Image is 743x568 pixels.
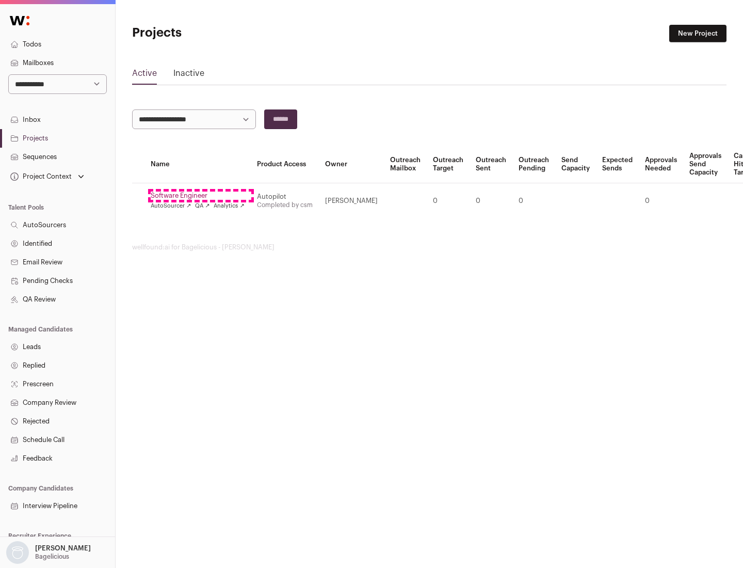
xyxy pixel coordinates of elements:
[470,146,512,183] th: Outreach Sent
[132,67,157,84] a: Active
[596,146,639,183] th: Expected Sends
[639,146,683,183] th: Approvals Needed
[257,193,313,201] div: Autopilot
[35,553,69,561] p: Bagelicious
[151,192,245,200] a: Software Engineer
[384,146,427,183] th: Outreach Mailbox
[173,67,204,84] a: Inactive
[251,146,319,183] th: Product Access
[4,541,93,564] button: Open dropdown
[214,202,244,210] a: Analytics ↗
[35,544,91,553] p: [PERSON_NAME]
[8,172,72,181] div: Project Context
[683,146,728,183] th: Approvals Send Capacity
[257,202,313,208] a: Completed by csm
[512,183,555,219] td: 0
[151,202,191,210] a: AutoSourcer ↗
[470,183,512,219] td: 0
[319,146,384,183] th: Owner
[639,183,683,219] td: 0
[132,243,726,251] footer: wellfound:ai for Bagelicious - [PERSON_NAME]
[555,146,596,183] th: Send Capacity
[8,169,86,184] button: Open dropdown
[512,146,555,183] th: Outreach Pending
[669,25,726,42] a: New Project
[319,183,384,219] td: [PERSON_NAME]
[6,541,29,564] img: nopic.png
[427,183,470,219] td: 0
[195,202,209,210] a: QA ↗
[4,10,35,31] img: Wellfound
[132,25,330,41] h1: Projects
[144,146,251,183] th: Name
[427,146,470,183] th: Outreach Target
